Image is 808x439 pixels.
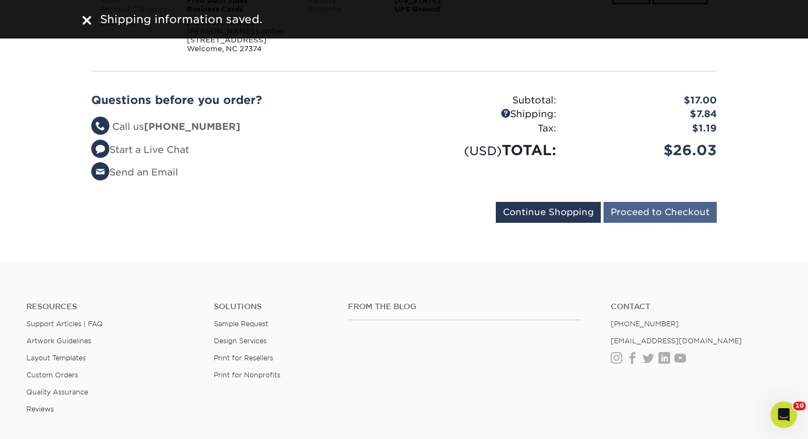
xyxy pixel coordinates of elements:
h4: Solutions [214,302,331,311]
h4: From the Blog [348,302,581,311]
a: [EMAIL_ADDRESS][DOMAIN_NAME] [611,337,742,345]
a: Support Articles | FAQ [26,320,103,328]
input: Continue Shopping [496,202,601,223]
a: Sample Request [214,320,268,328]
a: Print for Resellers [214,354,273,362]
div: Shipping: [404,107,565,122]
div: $26.03 [565,140,725,161]
span: 10 [793,402,806,410]
a: Quality Assurance [26,388,88,396]
div: $1.19 [565,122,725,136]
div: Subtotal: [404,94,565,108]
a: Layout Templates [26,354,86,362]
h2: Questions before you order? [91,94,396,107]
strong: [PHONE_NUMBER] [144,121,240,132]
a: Artwork Guidelines [26,337,91,345]
a: Contact [611,302,782,311]
iframe: Intercom live chat [771,402,797,428]
a: Send an Email [91,167,178,178]
small: (USD) [464,144,502,158]
div: $7.84 [565,107,725,122]
h4: Resources [26,302,197,311]
a: Start a Live Chat [91,144,189,155]
li: Call us [91,120,396,134]
img: close [82,16,91,25]
div: Tax: [404,122,565,136]
a: Design Services [214,337,267,345]
div: $17.00 [565,94,725,108]
div: TOTAL: [404,140,565,161]
span: Shipping information saved. [100,13,262,26]
a: Print for Nonprofits [214,371,280,379]
a: [PHONE_NUMBER] [611,320,679,328]
input: Proceed to Checkout [604,202,717,223]
a: Custom Orders [26,371,78,379]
